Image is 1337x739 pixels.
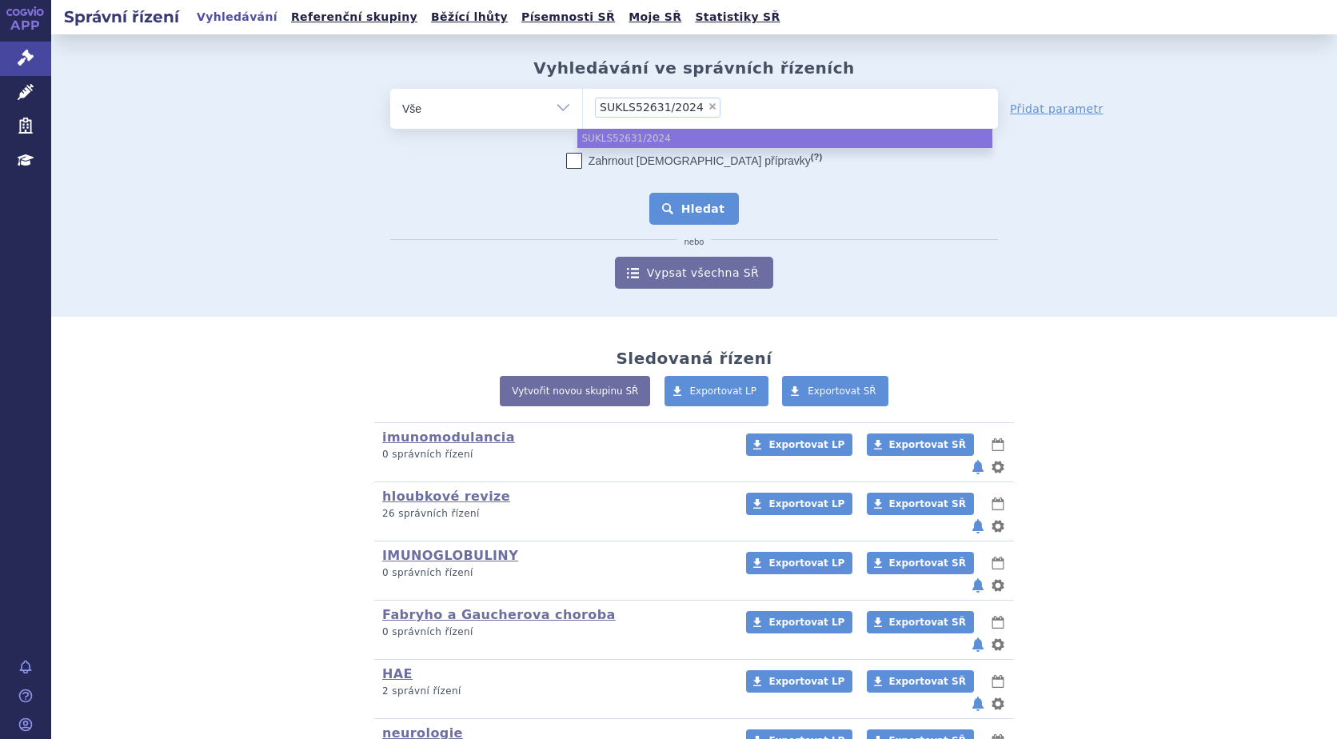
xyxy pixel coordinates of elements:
[970,694,986,713] button: notifikace
[382,666,413,681] a: HAE
[746,611,852,633] a: Exportovat LP
[746,433,852,456] a: Exportovat LP
[1010,101,1104,117] a: Přidat parametr
[990,694,1006,713] button: nastavení
[867,670,974,693] a: Exportovat SŘ
[808,385,876,397] span: Exportovat SŘ
[382,429,515,445] a: imunomodulancia
[533,58,855,78] h2: Vyhledávání ve správních řízeních
[708,102,717,111] span: ×
[990,517,1006,536] button: nastavení
[649,193,740,225] button: Hledat
[51,6,192,28] h2: Správní řízení
[889,439,966,450] span: Exportovat SŘ
[990,435,1006,454] button: lhůty
[782,376,888,406] a: Exportovat SŘ
[889,676,966,687] span: Exportovat SŘ
[286,6,422,28] a: Referenční skupiny
[426,6,513,28] a: Běžící lhůty
[990,613,1006,632] button: lhůty
[500,376,650,406] a: Vytvořit novou skupinu SŘ
[746,670,852,693] a: Exportovat LP
[382,507,725,521] p: 26 správních řízení
[616,349,772,368] h2: Sledovaná řízení
[970,457,986,477] button: notifikace
[665,376,769,406] a: Exportovat LP
[970,517,986,536] button: notifikace
[600,102,704,113] span: SUKLS52631/2024
[768,439,844,450] span: Exportovat LP
[382,607,616,622] a: Fabryho a Gaucherova choroba
[624,6,686,28] a: Moje SŘ
[990,576,1006,595] button: nastavení
[382,448,725,461] p: 0 správních řízení
[768,617,844,628] span: Exportovat LP
[990,457,1006,477] button: nastavení
[867,433,974,456] a: Exportovat SŘ
[746,552,852,574] a: Exportovat LP
[867,552,974,574] a: Exportovat SŘ
[990,553,1006,573] button: lhůty
[382,489,510,504] a: hloubkové revize
[690,385,757,397] span: Exportovat LP
[970,576,986,595] button: notifikace
[768,498,844,509] span: Exportovat LP
[889,557,966,569] span: Exportovat SŘ
[768,557,844,569] span: Exportovat LP
[517,6,620,28] a: Písemnosti SŘ
[889,617,966,628] span: Exportovat SŘ
[382,548,518,563] a: IMUNOGLOBULINY
[566,153,822,169] label: Zahrnout [DEMOGRAPHIC_DATA] přípravky
[970,635,986,654] button: notifikace
[192,6,282,28] a: Vyhledávání
[768,676,844,687] span: Exportovat LP
[382,625,725,639] p: 0 správních řízení
[382,685,725,698] p: 2 správní řízení
[746,493,852,515] a: Exportovat LP
[867,611,974,633] a: Exportovat SŘ
[811,152,822,162] abbr: (?)
[990,635,1006,654] button: nastavení
[382,566,725,580] p: 0 správních řízení
[676,238,712,247] i: nebo
[690,6,784,28] a: Statistiky SŘ
[889,498,966,509] span: Exportovat SŘ
[725,97,734,117] input: SUKLS52631/2024
[990,494,1006,513] button: lhůty
[867,493,974,515] a: Exportovat SŘ
[990,672,1006,691] button: lhůty
[615,257,773,289] a: Vypsat všechna SŘ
